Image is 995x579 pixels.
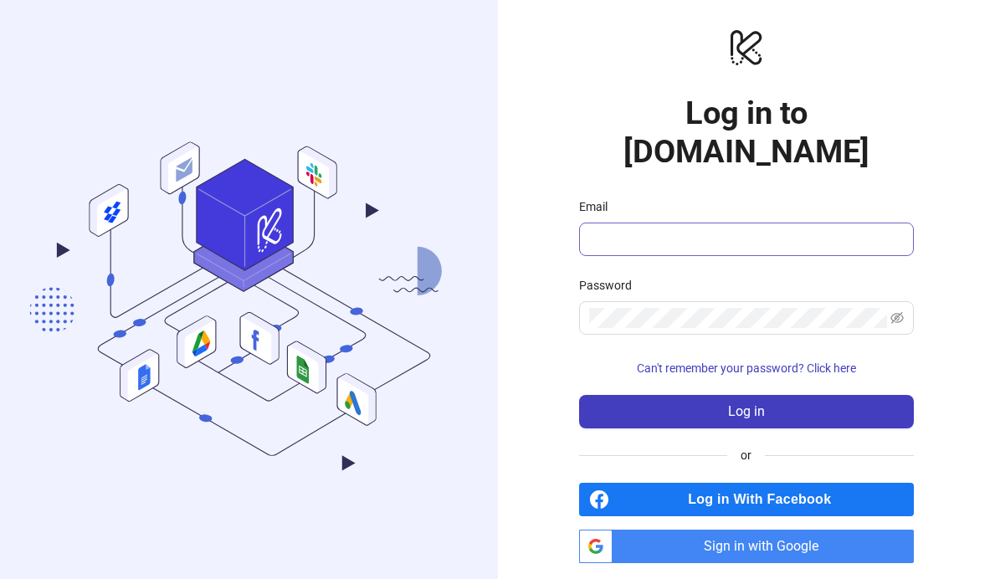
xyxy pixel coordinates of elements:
span: Log in With Facebook [616,483,914,516]
span: or [727,446,765,464]
a: Can't remember your password? Click here [579,361,914,375]
input: Email [589,229,900,249]
a: Sign in with Google [579,530,914,563]
span: Sign in with Google [619,530,914,563]
input: Password [589,308,887,328]
button: Log in [579,395,914,428]
span: Can't remember your password? Click here [637,361,856,375]
span: Log in [728,404,765,419]
label: Password [579,276,643,295]
label: Email [579,197,618,216]
h1: Log in to [DOMAIN_NAME] [579,94,914,171]
button: Can't remember your password? Click here [579,355,914,382]
span: eye-invisible [890,311,904,325]
a: Log in With Facebook [579,483,914,516]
